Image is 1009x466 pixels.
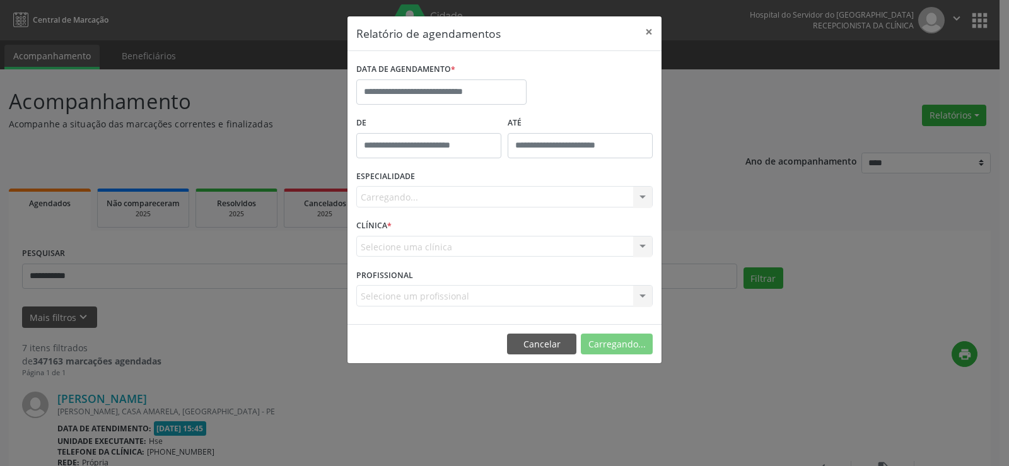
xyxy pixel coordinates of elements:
label: DATA DE AGENDAMENTO [356,60,455,79]
h5: Relatório de agendamentos [356,25,501,42]
label: CLÍNICA [356,216,392,236]
button: Carregando... [581,334,653,355]
button: Close [636,16,662,47]
button: Cancelar [507,334,576,355]
label: ATÉ [508,114,653,133]
label: PROFISSIONAL [356,265,413,285]
label: De [356,114,501,133]
label: ESPECIALIDADE [356,167,415,187]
